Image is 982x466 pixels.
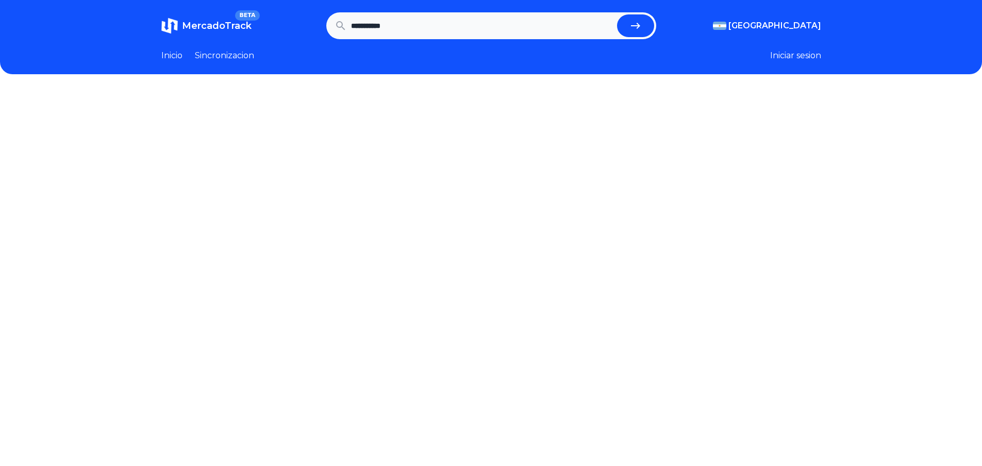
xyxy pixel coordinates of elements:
a: Sincronizacion [195,49,254,62]
button: Iniciar sesion [770,49,821,62]
img: Argentina [713,22,726,30]
img: MercadoTrack [161,18,178,34]
span: [GEOGRAPHIC_DATA] [728,20,821,32]
a: Inicio [161,49,182,62]
button: [GEOGRAPHIC_DATA] [713,20,821,32]
a: MercadoTrackBETA [161,18,252,34]
span: MercadoTrack [182,20,252,31]
span: BETA [235,10,259,21]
